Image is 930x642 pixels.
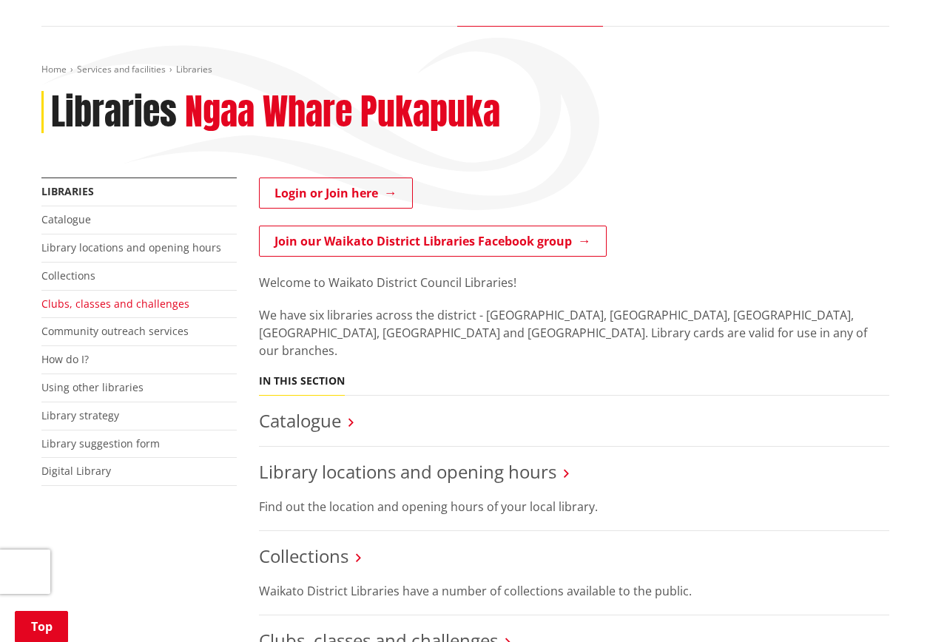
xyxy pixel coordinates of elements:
p: Welcome to Waikato District Council Libraries! [259,274,889,291]
a: Library locations and opening hours [41,240,221,254]
a: How do I? [41,352,89,366]
span: Libraries [176,63,212,75]
iframe: Messenger Launcher [862,580,915,633]
h2: Ngaa Whare Pukapuka [185,91,500,134]
a: Services and facilities [77,63,166,75]
a: Join our Waikato District Libraries Facebook group [259,226,607,257]
p: We have six libraries across the district - [GEOGRAPHIC_DATA], [GEOGRAPHIC_DATA], [GEOGRAPHIC_DAT... [259,306,889,359]
a: Library locations and opening hours [259,459,556,484]
h1: Libraries [51,91,177,134]
a: Libraries [41,184,94,198]
p: Waikato District Libraries have a number of collections available to the public. [259,582,889,600]
a: Catalogue [41,212,91,226]
a: Using other libraries [41,380,144,394]
h5: In this section [259,375,345,388]
a: Top [15,611,68,642]
a: Digital Library [41,464,111,478]
a: Collections [41,268,95,283]
p: Find out the location and opening hours of your local library. [259,498,889,516]
span: ibrary cards are valid for use in any of our branches. [259,325,867,359]
a: Collections [259,544,348,568]
a: Login or Join here [259,178,413,209]
a: Home [41,63,67,75]
a: Clubs, classes and challenges [41,297,189,311]
nav: breadcrumb [41,64,889,76]
a: Community outreach services [41,324,189,338]
a: Library strategy [41,408,119,422]
a: Catalogue [259,408,341,433]
a: Library suggestion form [41,436,160,450]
